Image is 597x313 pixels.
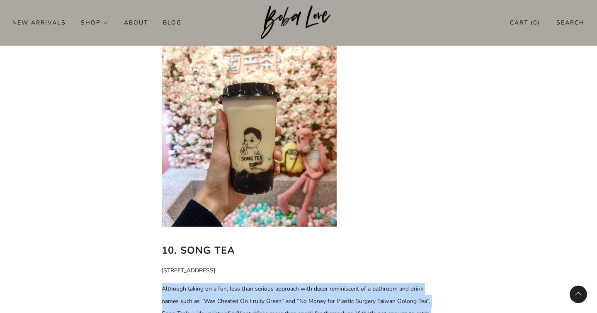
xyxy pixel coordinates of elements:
[570,286,587,303] back-to-top-button: Back to top
[556,16,585,29] a: Search
[533,19,537,27] items-count: 0
[12,16,66,29] a: New Arrivals
[163,16,182,29] a: Blog
[162,244,235,257] b: 10. Song Tea
[124,16,148,29] a: About
[81,16,109,29] a: Shop
[162,27,337,227] img: Song Tea
[162,264,435,277] p: [STREET_ADDRESS]
[261,5,337,39] img: Boba Love
[510,16,540,29] a: Cart
[261,5,337,40] a: Boba Love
